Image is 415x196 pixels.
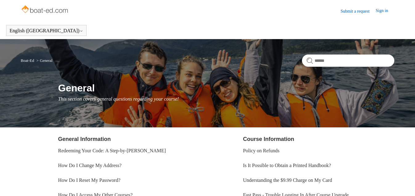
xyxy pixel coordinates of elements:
a: Course Information [243,136,294,142]
img: Boat-Ed Help Center home page [21,4,70,16]
div: Live chat [394,175,410,191]
a: Policy on Refunds [243,148,279,153]
a: How Do I Change My Address? [58,163,122,168]
a: Is It Possible to Obtain a Printed Handbook? [243,163,331,168]
button: English ([GEOGRAPHIC_DATA]) [10,28,83,34]
h1: General [58,81,394,95]
a: How Do I Reset My Password? [58,178,120,183]
a: Understanding the $9.99 Charge on My Card [243,178,332,183]
a: Sign in [376,7,394,15]
li: General [35,58,52,63]
a: Boat-Ed [21,58,34,63]
a: Submit a request [340,8,376,14]
li: Boat-Ed [21,58,35,63]
p: This section covers general questions regarding your course! [58,95,394,103]
input: Search [302,54,394,67]
a: General Information [58,136,111,142]
a: Redeeming Your Code: A Step-by-[PERSON_NAME] [58,148,166,153]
